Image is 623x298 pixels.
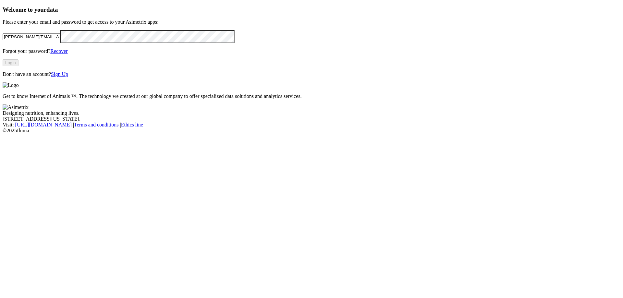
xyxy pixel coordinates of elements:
p: Don't have an account? [3,71,620,77]
a: Terms and conditions [74,122,119,127]
h3: Welcome to your [3,6,620,13]
span: data [46,6,58,13]
a: Ethics line [121,122,143,127]
img: Asimetrix [3,104,29,110]
a: Sign Up [51,71,68,77]
div: Visit : | | [3,122,620,128]
p: Get to know Internet of Animals ™. The technology we created at our global company to offer speci... [3,93,620,99]
a: [URL][DOMAIN_NAME] [15,122,72,127]
button: Login [3,59,18,66]
div: © 2025 Iluma [3,128,620,134]
input: Your email [3,33,60,40]
a: Recover [50,48,67,54]
img: Logo [3,82,19,88]
p: Forgot your password? [3,48,620,54]
p: Please enter your email and password to get access to your Asimetrix apps: [3,19,620,25]
div: Designing nutrition, enhancing lives. [3,110,620,116]
div: [STREET_ADDRESS][US_STATE]. [3,116,620,122]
